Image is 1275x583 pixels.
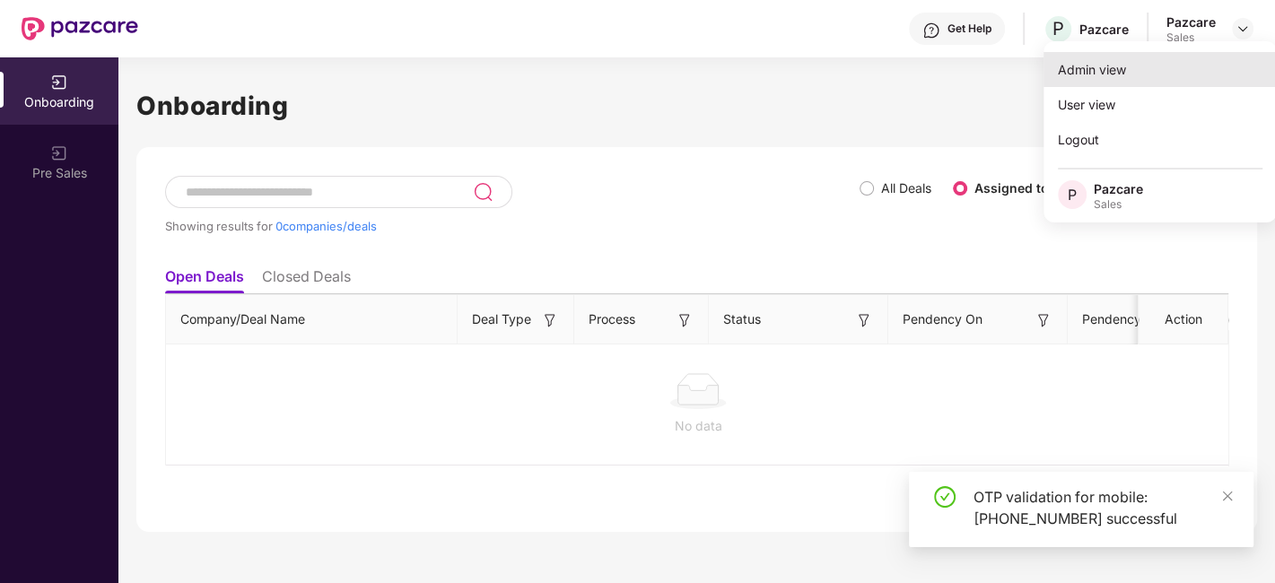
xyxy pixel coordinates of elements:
[22,17,138,40] img: New Pazcare Logo
[1166,30,1216,45] div: Sales
[903,309,982,329] span: Pendency On
[1068,295,1202,344] th: Pendency
[855,311,873,329] img: svg+xml;base64,PHN2ZyB3aWR0aD0iMTYiIGhlaWdodD0iMTYiIHZpZXdCb3g9IjAgMCAxNiAxNiIgZmlsbD0ibm9uZSIgeG...
[1035,311,1052,329] img: svg+xml;base64,PHN2ZyB3aWR0aD0iMTYiIGhlaWdodD0iMTYiIHZpZXdCb3g9IjAgMCAxNiAxNiIgZmlsbD0ibm9uZSIgeG...
[472,309,531,329] span: Deal Type
[541,311,559,329] img: svg+xml;base64,PHN2ZyB3aWR0aD0iMTYiIGhlaWdodD0iMTYiIHZpZXdCb3g9IjAgMCAxNiAxNiIgZmlsbD0ibm9uZSIgeG...
[881,180,931,196] label: All Deals
[275,219,377,233] span: 0 companies/deals
[1094,180,1143,197] div: Pazcare
[974,180,1071,196] label: Assigned to me
[136,86,1257,126] h1: Onboarding
[934,486,956,508] span: check-circle
[262,267,351,293] li: Closed Deals
[1082,309,1174,329] span: Pendency
[1068,184,1077,205] span: P
[948,22,991,36] div: Get Help
[165,219,860,233] div: Showing results for
[922,22,940,39] img: svg+xml;base64,PHN2ZyBpZD0iSGVscC0zMngzMiIgeG1sbnM9Imh0dHA6Ly93d3cudzMub3JnLzIwMDAvc3ZnIiB3aWR0aD...
[1139,295,1228,344] th: Action
[473,181,493,203] img: svg+xml;base64,PHN2ZyB3aWR0aD0iMjQiIGhlaWdodD0iMjUiIHZpZXdCb3g9IjAgMCAyNCAyNSIgZmlsbD0ibm9uZSIgeG...
[1166,13,1216,30] div: Pazcare
[50,144,68,162] img: svg+xml;base64,PHN2ZyB3aWR0aD0iMjAiIGhlaWdodD0iMjAiIHZpZXdCb3g9IjAgMCAyMCAyMCIgZmlsbD0ibm9uZSIgeG...
[974,486,1232,529] div: OTP validation for mobile: [PHONE_NUMBER] successful
[1052,18,1064,39] span: P
[165,267,244,293] li: Open Deals
[180,416,1216,436] div: No data
[166,295,458,344] th: Company/Deal Name
[723,309,761,329] span: Status
[1079,21,1129,38] div: Pazcare
[50,74,68,91] img: svg+xml;base64,PHN2ZyB3aWR0aD0iMjAiIGhlaWdodD0iMjAiIHZpZXdCb3g9IjAgMCAyMCAyMCIgZmlsbD0ibm9uZSIgeG...
[589,309,635,329] span: Process
[676,311,694,329] img: svg+xml;base64,PHN2ZyB3aWR0aD0iMTYiIGhlaWdodD0iMTYiIHZpZXdCb3g9IjAgMCAxNiAxNiIgZmlsbD0ibm9uZSIgeG...
[1221,490,1234,502] span: close
[1094,197,1143,212] div: Sales
[1236,22,1250,36] img: svg+xml;base64,PHN2ZyBpZD0iRHJvcGRvd24tMzJ4MzIiIHhtbG5zPSJodHRwOi8vd3d3LnczLm9yZy8yMDAwL3N2ZyIgd2...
